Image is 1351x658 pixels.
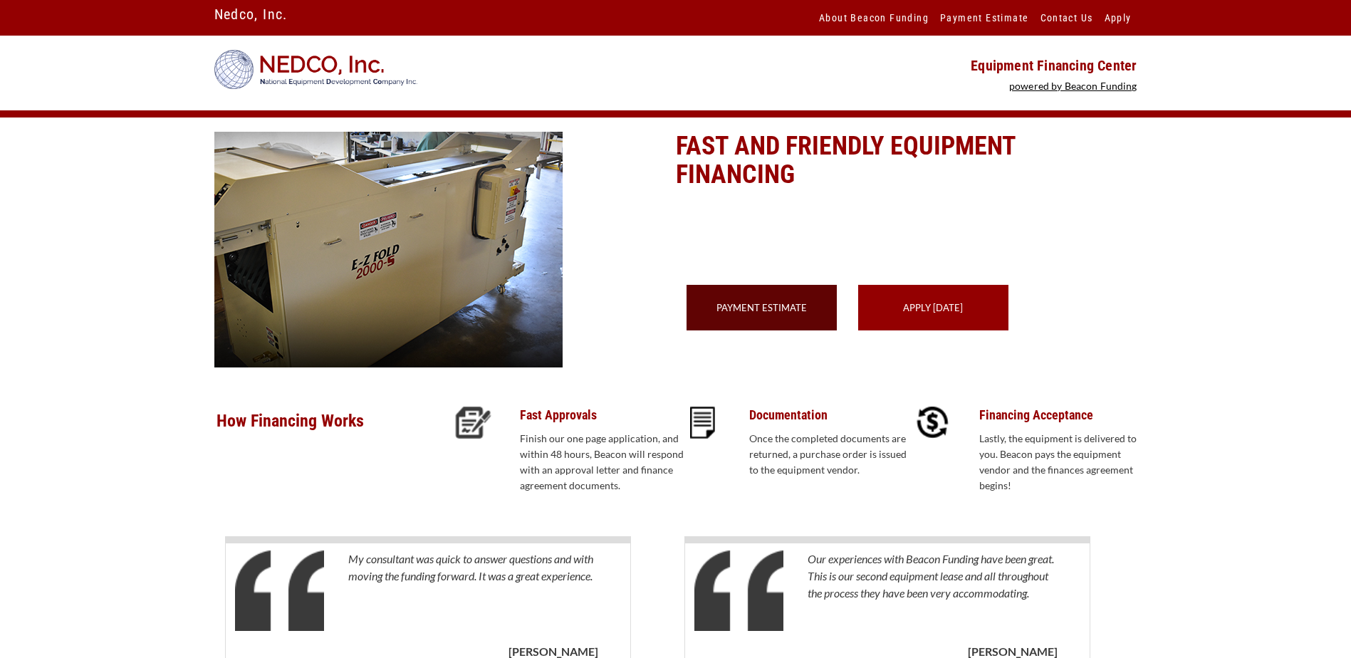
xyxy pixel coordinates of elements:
[979,407,1144,424] p: Financing Acceptance
[749,407,914,424] p: Documentation
[676,196,1137,260] p: Our application process is designed to give you exactly that! Typically, approval is given within...
[455,407,491,439] img: approval-icon.PNG
[348,550,598,636] p: My consultant was quick to answer questions and with moving the funding forward. It was a great e...
[214,132,563,367] img: NEDCO-EFC.jpg
[520,407,684,424] p: Fast Approvals
[1009,80,1137,92] a: powered by Beacon Funding
[508,644,598,658] b: [PERSON_NAME]
[217,407,447,453] p: How Financing Works
[214,2,288,26] a: Nedco, Inc.
[979,431,1144,493] p: Lastly, the equipment is delivered to you. Beacon pays the equipment vendor and the finances agre...
[214,50,417,89] img: NEDCO.png
[903,302,963,313] a: Apply [DATE]
[520,431,684,493] p: Finish our one page application, and within 48 hours, Beacon will respond with an approval letter...
[690,407,715,439] img: docs-icon.PNG
[749,431,914,478] p: Once the completed documents are returned, a purchase order is issued to the equipment vendor.
[684,57,1137,74] p: Equipment Financing Center
[808,550,1058,636] p: Our experiences with Beacon Funding have been great. This is our second equipment lease and all t...
[716,302,807,313] a: Payment Estimate
[968,644,1058,658] b: [PERSON_NAME]
[917,407,949,439] img: accept-icon.PNG
[676,132,1137,189] p: Fast and Friendly Equipment Financing
[694,550,783,631] img: Quotes
[676,350,877,363] a: or Contact Your Financing Consultant >>
[235,550,324,631] img: Quotes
